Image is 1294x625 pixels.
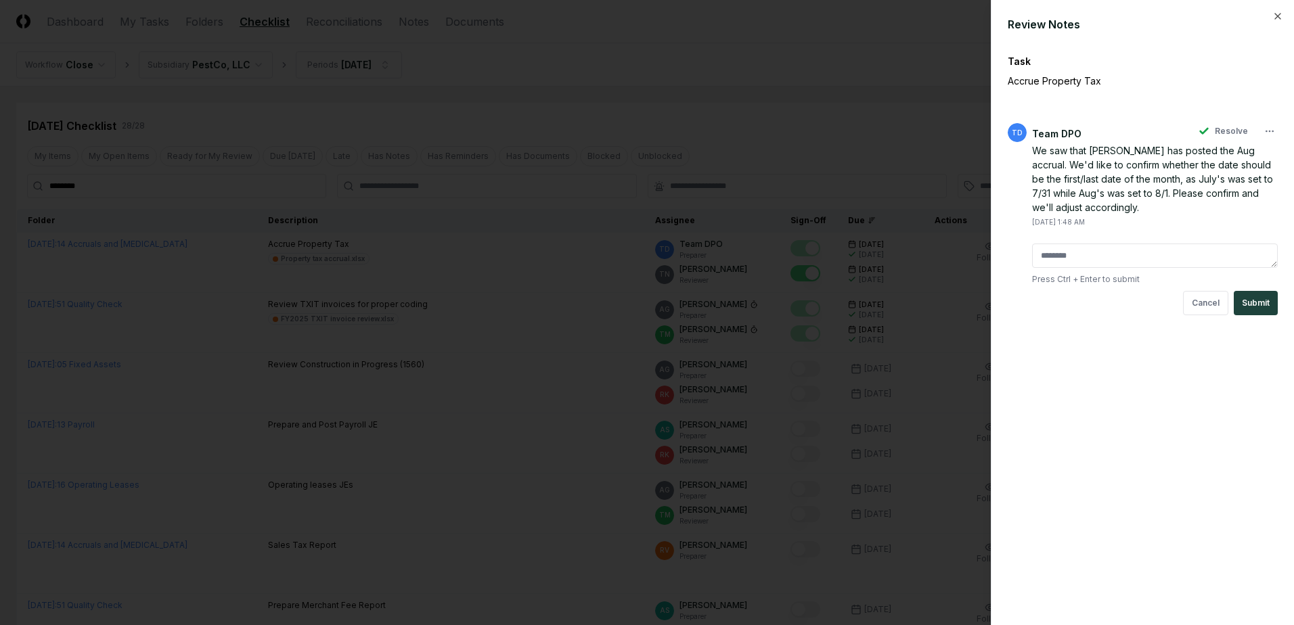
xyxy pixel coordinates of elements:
[1032,273,1278,285] p: Press Ctrl + Enter to submit
[1190,119,1256,143] button: Resolve
[1032,126,1081,141] div: Team DPO
[1234,291,1278,315] button: Submit
[1008,74,1231,88] p: Accrue Property Tax
[1032,217,1085,227] div: [DATE] 1:48 AM
[1008,54,1278,68] div: Task
[1183,291,1228,315] button: Cancel
[1008,16,1278,32] div: Review Notes
[1012,128,1023,138] span: TD
[1032,143,1278,214] div: We saw that [PERSON_NAME] has posted the Aug accrual. We'd like to confirm whether the date shoul...
[1215,125,1248,137] span: Resolve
